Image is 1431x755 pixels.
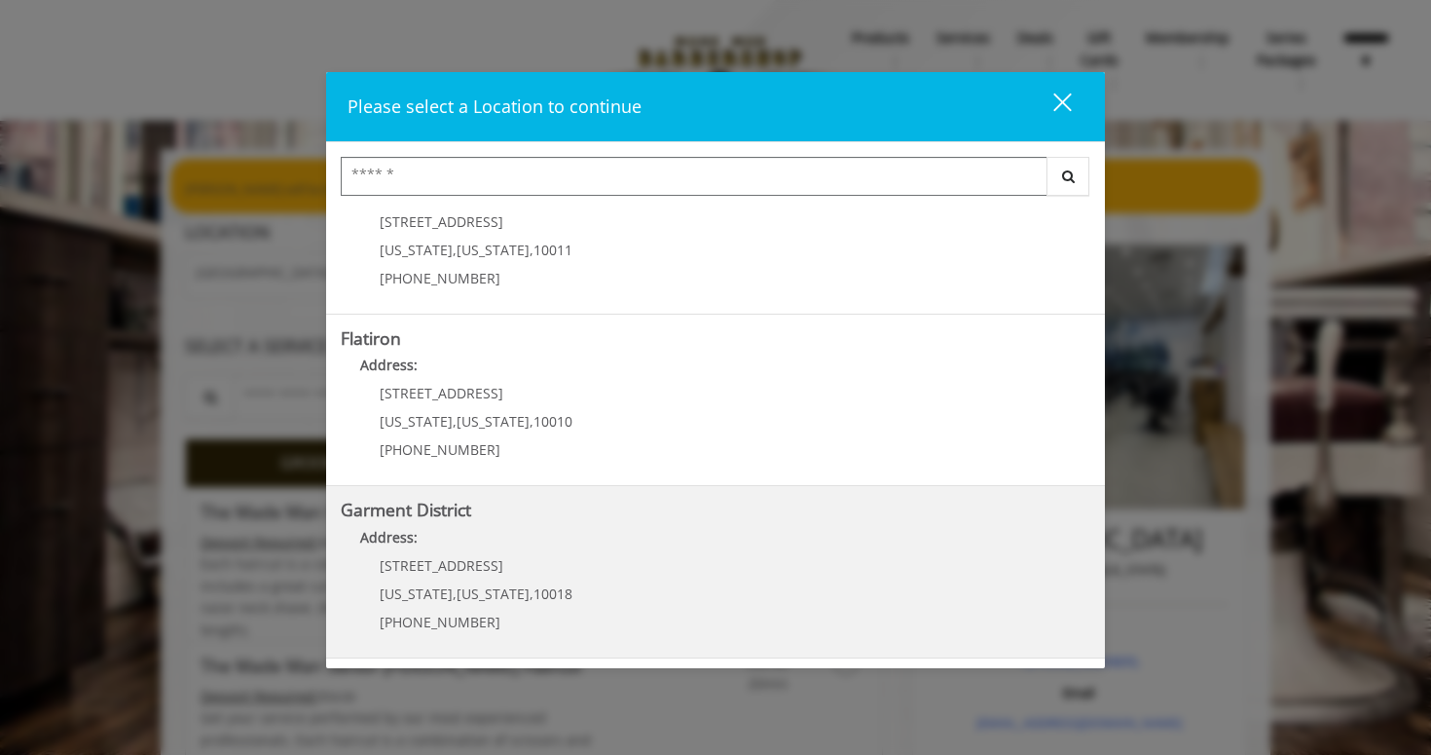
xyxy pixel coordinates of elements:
span: [US_STATE] [380,585,453,603]
b: Flatiron [341,326,401,350]
span: , [453,585,457,603]
span: [US_STATE] [457,585,530,603]
span: [US_STATE] [380,412,453,431]
span: [STREET_ADDRESS] [380,556,503,575]
div: close dialog [1031,92,1070,121]
button: close dialog [1017,87,1083,127]
span: , [453,412,457,431]
span: , [453,241,457,259]
span: [US_STATE] [457,412,530,431]
span: , [530,241,533,259]
span: 10010 [533,412,572,431]
b: Garment District [341,498,471,521]
span: 10018 [533,585,572,603]
span: , [530,585,533,603]
i: Search button [1057,170,1080,183]
span: , [530,412,533,431]
span: [STREET_ADDRESS] [380,212,503,231]
span: [PHONE_NUMBER] [380,613,500,631]
span: [STREET_ADDRESS] [380,384,503,402]
span: [US_STATE] [380,241,453,259]
b: Address: [360,356,418,374]
span: [US_STATE] [457,241,530,259]
span: [PHONE_NUMBER] [380,440,500,459]
b: Address: [360,528,418,547]
span: [PHONE_NUMBER] [380,269,500,287]
span: 10011 [533,241,572,259]
div: Center Select [341,157,1090,206]
span: Please select a Location to continue [348,94,642,118]
input: Search Center [341,157,1047,196]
